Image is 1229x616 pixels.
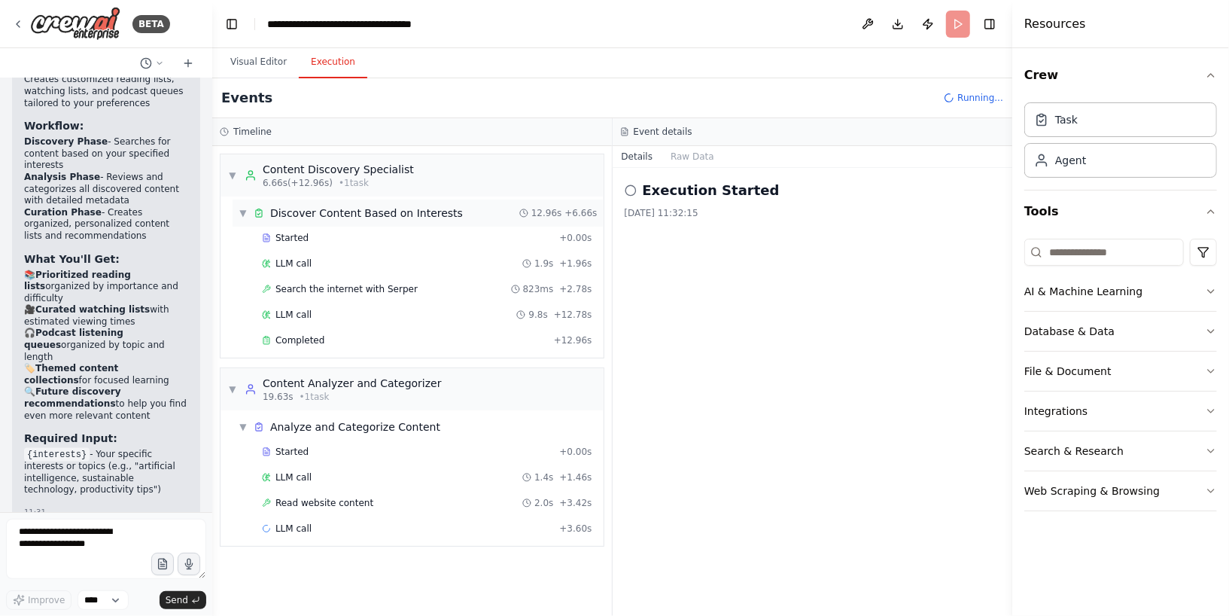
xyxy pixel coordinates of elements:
strong: Prioritized reading lists [24,270,131,292]
code: {interests} [24,448,90,462]
span: 823ms [523,283,554,295]
div: Crew [1024,96,1217,190]
button: Improve [6,590,71,610]
strong: Analysis Phase [24,172,100,182]
span: 6.66s (+12.96s) [263,177,333,189]
h4: Resources [1024,15,1086,33]
span: + 0.00s [559,446,592,458]
button: File & Document [1024,352,1217,391]
span: LLM call [275,523,312,535]
button: Details [613,146,662,167]
li: 🏷️ for focused learning [24,363,188,386]
span: + 3.42s [559,497,592,509]
span: ▼ [239,207,248,219]
strong: Curation Phase [24,207,102,218]
span: LLM call [275,309,312,321]
span: + 12.78s [554,309,592,321]
div: Integrations [1024,404,1088,419]
strong: What You'll Get: [24,253,120,265]
img: Logo [30,7,120,41]
button: Search & Research [1024,432,1217,471]
span: 9.8s [528,309,547,321]
span: 1.4s [534,471,553,483]
span: 19.63s [263,391,294,403]
nav: breadcrumb [267,17,437,32]
span: + 12.96s [554,334,592,346]
span: Send [166,594,188,606]
span: LLM call [275,471,312,483]
li: - Creates organized, personalized content lists and recommendations [24,207,188,242]
li: 📚 organized by importance and difficulty [24,270,188,305]
button: Click to speak your automation idea [178,553,200,575]
div: Agent [1055,153,1086,168]
div: Web Scraping & Browsing [1024,483,1160,499]
div: Content Discovery Specialist [263,162,414,177]
span: Running... [957,92,1003,104]
h2: Events [221,87,272,108]
button: Database & Data [1024,312,1217,351]
button: Send [160,591,206,609]
span: 2.0s [534,497,553,509]
span: + 2.78s [559,283,592,295]
button: AI & Machine Learning [1024,272,1217,311]
li: 🔍 to help you find even more relevant content [24,386,188,422]
span: Search the internet with Serper [275,283,418,295]
div: Content Analyzer and Categorizer [263,376,442,391]
strong: Workflow: [24,120,84,132]
li: - Reviews and categorizes all discovered content with detailed metadata [24,172,188,207]
span: LLM call [275,258,312,270]
div: BETA [132,15,170,33]
strong: Required Input: [24,432,117,444]
span: + 3.60s [559,523,592,535]
span: Read website content [275,497,373,509]
button: Web Scraping & Browsing [1024,471,1217,511]
button: Hide left sidebar [221,14,242,35]
button: Upload files [151,553,174,575]
button: Tools [1024,191,1217,233]
button: Switch to previous chat [134,54,170,72]
span: + 6.66s [564,207,597,219]
div: AI & Machine Learning [1024,284,1142,299]
div: Task [1055,112,1078,127]
div: 11:31 [24,507,46,518]
span: Started [275,446,309,458]
span: Completed [275,334,324,346]
span: + 1.96s [559,258,592,270]
h3: Event details [634,126,692,138]
h2: Execution Started [643,180,780,201]
strong: Podcast listening queues [24,328,123,350]
button: Execution [299,47,367,78]
button: Hide right sidebar [979,14,1000,35]
span: ▼ [228,383,237,395]
div: File & Document [1024,364,1112,379]
div: [DATE] 11:32:15 [625,207,1001,219]
li: 🎥 with estimated viewing times [24,304,188,328]
button: Visual Editor [218,47,299,78]
strong: Themed content collections [24,363,118,386]
span: + 0.00s [559,232,592,244]
span: • 1 task [339,177,369,189]
li: - Searches for content based on your specified interests [24,136,188,172]
button: Raw Data [662,146,723,167]
span: 1.9s [534,258,553,270]
li: - Your specific interests or topics (e.g., "artificial intelligence, sustainable technology, prod... [24,449,188,496]
button: Start a new chat [176,54,200,72]
span: 12.96s [531,207,562,219]
div: Tools [1024,233,1217,523]
strong: Future discovery recommendations [24,386,121,409]
span: Started [275,232,309,244]
span: ▼ [228,169,237,181]
div: Analyze and Categorize Content [270,419,440,435]
span: + 1.46s [559,471,592,483]
h3: Timeline [233,126,272,138]
span: ▼ [239,421,248,433]
strong: Discovery Phase [24,136,108,147]
span: • 1 task [300,391,330,403]
button: Crew [1024,54,1217,96]
li: 🎧 organized by topic and length [24,328,188,363]
div: Search & Research [1024,444,1124,459]
div: Database & Data [1024,324,1115,339]
li: - Creates customized reading lists, watching lists, and podcast queues tailored to your preferences [24,62,188,109]
span: Improve [28,594,65,606]
div: Discover Content Based on Interests [270,206,463,221]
